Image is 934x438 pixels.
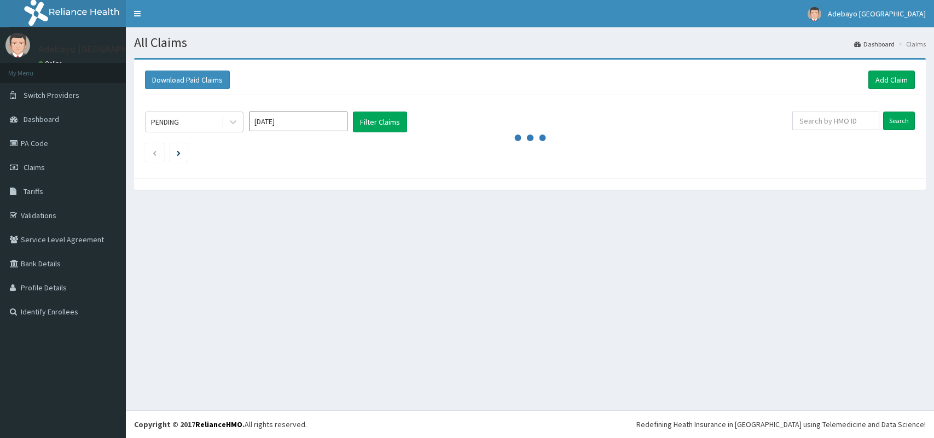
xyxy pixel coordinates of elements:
strong: Copyright © 2017 . [134,419,245,429]
a: RelianceHMO [195,419,242,429]
a: Next page [177,148,181,157]
a: Online [38,60,65,67]
span: Switch Providers [24,90,79,100]
a: Dashboard [854,39,895,49]
li: Claims [896,39,926,49]
button: Download Paid Claims [145,71,230,89]
span: Claims [24,162,45,172]
footer: All rights reserved. [126,410,934,438]
img: User Image [5,33,30,57]
p: Adebayo [GEOGRAPHIC_DATA] [38,44,168,54]
h1: All Claims [134,36,926,50]
img: User Image [808,7,821,21]
div: Redefining Heath Insurance in [GEOGRAPHIC_DATA] using Telemedicine and Data Science! [636,419,926,430]
input: Select Month and Year [249,112,347,131]
span: Adebayo [GEOGRAPHIC_DATA] [828,9,926,19]
input: Search by HMO ID [792,112,879,130]
span: Dashboard [24,114,59,124]
span: Tariffs [24,186,43,196]
button: Filter Claims [353,112,407,132]
a: Add Claim [868,71,915,89]
div: PENDING [151,116,179,127]
a: Previous page [152,148,157,157]
svg: audio-loading [514,121,547,154]
input: Search [883,112,915,130]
